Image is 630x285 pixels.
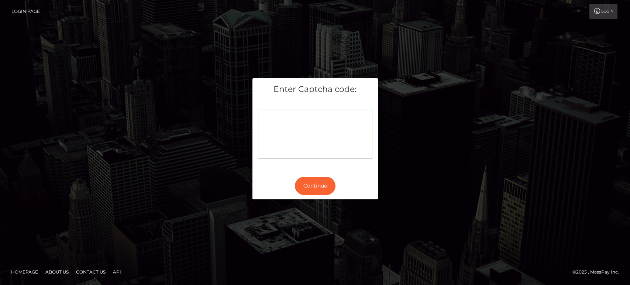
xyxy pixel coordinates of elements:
a: Homepage [8,266,41,278]
h5: Enter Captcha code: [258,84,372,95]
a: About Us [42,266,72,278]
a: Login Page [11,4,40,19]
div: © 2025 , MassPay Inc. [572,268,624,276]
button: Continue [295,177,335,195]
a: API [110,266,124,278]
div: Captcha widget loading... [258,110,372,159]
a: Login [589,4,617,19]
a: Contact Us [73,266,109,278]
